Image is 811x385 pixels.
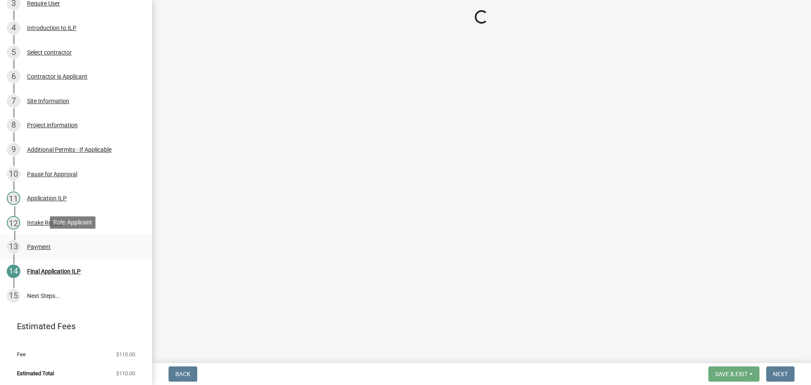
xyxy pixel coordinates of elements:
div: Intake Review [27,220,63,226]
div: 12 [7,216,20,229]
div: 5 [7,46,20,59]
div: Final Application ILP [27,268,81,274]
span: Estimated Total [17,371,54,376]
div: 15 [7,289,20,303]
span: $110.00 [116,352,135,357]
div: Role: Applicant [50,216,95,229]
span: Fee [17,352,26,357]
button: Save & Exit [708,366,759,382]
div: Additional Permits - If Applicable [27,147,112,153]
button: Next [766,366,795,382]
div: Project information [27,122,78,128]
div: Require User [27,0,60,6]
a: Estimated Fees [7,318,139,335]
div: Introduction to ILP [27,25,76,31]
div: 9 [7,143,20,156]
span: Next [773,371,788,377]
span: $110.00 [116,371,135,376]
div: 11 [7,191,20,205]
span: Save & Exit [715,371,748,377]
div: Select contractor [27,49,72,55]
div: Payment [27,244,51,250]
div: Pause for Approval [27,171,77,177]
button: Back [169,366,197,382]
div: 6 [7,70,20,83]
div: Application ILP [27,195,67,201]
div: Contractor is Applicant [27,74,87,79]
div: 7 [7,94,20,108]
div: 4 [7,21,20,35]
span: Back [175,371,191,377]
div: 8 [7,118,20,132]
div: Site Information [27,98,69,104]
div: 14 [7,265,20,278]
div: 10 [7,167,20,181]
div: 13 [7,240,20,254]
